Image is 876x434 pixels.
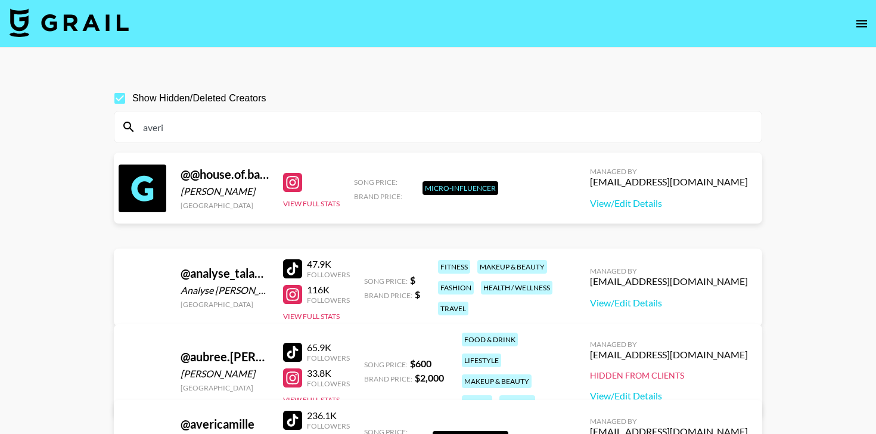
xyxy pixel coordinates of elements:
[590,275,748,287] div: [EMAIL_ADDRESS][DOMAIN_NAME]
[283,199,340,208] button: View Full Stats
[307,379,350,388] div: Followers
[307,296,350,305] div: Followers
[590,340,748,349] div: Managed By
[132,91,266,106] span: Show Hidden/Deleted Creators
[364,291,412,300] span: Brand Price:
[307,258,350,270] div: 47.9K
[181,201,269,210] div: [GEOGRAPHIC_DATA]
[307,354,350,362] div: Followers
[10,8,129,37] img: Grail Talent
[181,383,269,392] div: [GEOGRAPHIC_DATA]
[283,395,340,404] button: View Full Stats
[462,374,532,388] div: makeup & beauty
[410,274,415,286] strong: $
[354,178,397,187] span: Song Price:
[438,260,470,274] div: fitness
[181,349,269,364] div: @ aubree.[PERSON_NAME]
[590,297,748,309] a: View/Edit Details
[850,12,874,36] button: open drawer
[307,342,350,354] div: 65.9K
[499,395,535,409] div: fashion
[415,289,420,300] strong: $
[181,368,269,380] div: [PERSON_NAME]
[477,260,547,274] div: makeup & beauty
[307,367,350,379] div: 33.8K
[364,374,412,383] span: Brand Price:
[364,360,408,369] span: Song Price:
[181,284,269,296] div: Analyse [PERSON_NAME]
[415,372,444,383] strong: $ 2,000
[181,185,269,197] div: [PERSON_NAME]
[590,349,748,361] div: [EMAIL_ADDRESS][DOMAIN_NAME]
[283,312,340,321] button: View Full Stats
[590,417,748,426] div: Managed By
[410,358,431,369] strong: $ 600
[590,370,748,381] div: Hidden from Clients
[307,270,350,279] div: Followers
[590,390,748,402] a: View/Edit Details
[181,266,269,281] div: @ analyse_talavera
[438,302,468,315] div: travel
[590,266,748,275] div: Managed By
[364,277,408,286] span: Song Price:
[181,167,269,182] div: @ @house.of.bangers @housevibesonly @housegifter @techhousemusic @houselovers @clubculture @deepa...
[438,281,474,294] div: fashion
[307,421,350,430] div: Followers
[462,354,501,367] div: lifestyle
[590,167,748,176] div: Managed By
[462,395,492,409] div: travel
[181,417,269,432] div: @ avericamille
[136,117,754,137] input: Search by User Name
[423,181,498,195] div: Micro-Influencer
[481,281,552,294] div: health / wellness
[462,333,518,346] div: food & drink
[307,284,350,296] div: 116K
[181,300,269,309] div: [GEOGRAPHIC_DATA]
[354,192,402,201] span: Brand Price:
[590,176,748,188] div: [EMAIL_ADDRESS][DOMAIN_NAME]
[307,410,350,421] div: 236.1K
[590,197,748,209] a: View/Edit Details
